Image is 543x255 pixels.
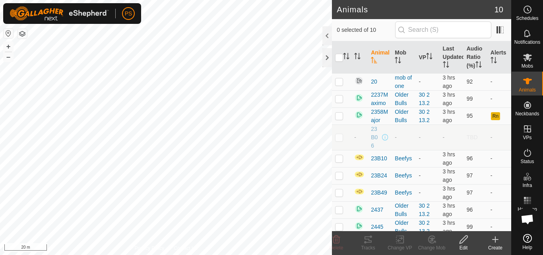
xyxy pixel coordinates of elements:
span: 99 [467,224,473,230]
th: Animal [368,41,392,74]
img: returning on [354,93,364,103]
app-display-virtual-paddock-transition: - [419,134,421,140]
span: 5 Oct 2025, 4:05 pm [443,74,455,89]
p-sorticon: Activate to sort [371,58,377,64]
div: Beefys [395,154,412,163]
span: Status [520,159,534,164]
td: - [487,150,511,167]
button: Reset Map [4,29,13,38]
td: - [487,125,511,150]
p-sorticon: Activate to sort [343,54,349,60]
span: Neckbands [515,111,539,116]
span: 23B10 [371,154,387,163]
span: Help [522,245,532,250]
span: 5 Oct 2025, 4:05 pm [443,151,455,166]
span: 5 Oct 2025, 4:05 pm [443,109,455,123]
span: VPs [523,135,531,140]
span: 23B06 [371,125,380,150]
a: Help [512,231,543,253]
div: Change Mob [416,244,448,251]
button: Map Layers [17,29,27,39]
img: returning on [354,221,364,231]
span: 5 Oct 2025, 4:05 pm [443,168,455,183]
p-sorticon: Activate to sort [491,58,497,64]
a: 30 2 13.2 [419,202,429,217]
td: - [487,90,511,107]
span: 95 [467,113,473,119]
span: Animals [519,88,536,92]
span: 96 [467,206,473,213]
span: 5 Oct 2025, 4:05 pm [443,91,455,106]
img: returning on [354,204,364,214]
th: VP [415,41,439,74]
a: 30 2 13.2 [419,109,429,123]
a: Privacy Policy [135,245,165,252]
span: PS [125,10,132,18]
button: Rn [491,112,500,120]
td: - [487,218,511,236]
img: In Progress [354,154,365,161]
span: 99 [467,95,473,102]
span: - [443,134,445,140]
div: Change VP [384,244,416,251]
span: Infra [522,183,532,188]
span: 10 [495,4,503,16]
td: - [487,167,511,184]
div: Tracks [352,244,384,251]
span: 5 Oct 2025, 4:05 pm [443,202,455,217]
p-sorticon: Activate to sort [354,54,361,60]
a: 30 2 13.2 [419,91,429,106]
span: Heatmap [518,207,537,212]
th: Mob [392,41,415,74]
td: - [487,184,511,201]
span: 5 Oct 2025, 4:05 pm [443,185,455,200]
span: 97 [467,172,473,179]
p-sorticon: Activate to sort [443,62,449,69]
input: Search (S) [395,21,491,38]
span: Notifications [514,40,540,45]
td: - [487,201,511,218]
span: Mobs [522,64,533,68]
th: Alerts [487,41,511,74]
a: Contact Us [174,245,197,252]
span: 5 Oct 2025, 4:05 pm [443,220,455,234]
app-display-virtual-paddock-transition: - [419,155,421,162]
span: 96 [467,155,473,162]
span: 2237Maximo [371,91,388,107]
span: 92 [467,78,473,85]
th: Last Updated [440,41,463,74]
div: mob of one [395,74,412,90]
img: Gallagher Logo [10,6,109,21]
span: TBD [467,134,478,140]
p-sorticon: Activate to sort [395,58,401,64]
span: 97 [467,189,473,196]
button: – [4,52,13,62]
span: Delete [330,245,343,251]
div: Beefys [395,189,412,197]
span: 20 [371,78,377,86]
img: returning off [354,76,364,86]
span: 2445 [371,223,383,231]
a: 30 2 13.2 [419,220,429,234]
span: 23B49 [371,189,387,197]
span: 23B24 [371,171,387,180]
app-display-virtual-paddock-transition: - [419,189,421,196]
span: 0 selected of 10 [337,26,395,34]
div: Create [479,244,511,251]
img: returning on [354,110,364,120]
div: Older Bulls [395,202,412,218]
span: 2358Major [371,108,388,125]
span: - [354,134,356,140]
h2: Animals [337,5,495,14]
th: Audio Ratio (%) [463,41,487,74]
div: Edit [448,244,479,251]
div: Older Bulls [395,219,412,236]
span: Schedules [516,16,538,21]
div: Beefys [395,171,412,180]
td: - [487,73,511,90]
button: + [4,42,13,51]
img: In Progress [354,171,365,178]
span: 2437 [371,206,383,214]
div: - [395,133,412,142]
div: Open chat [516,207,539,231]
